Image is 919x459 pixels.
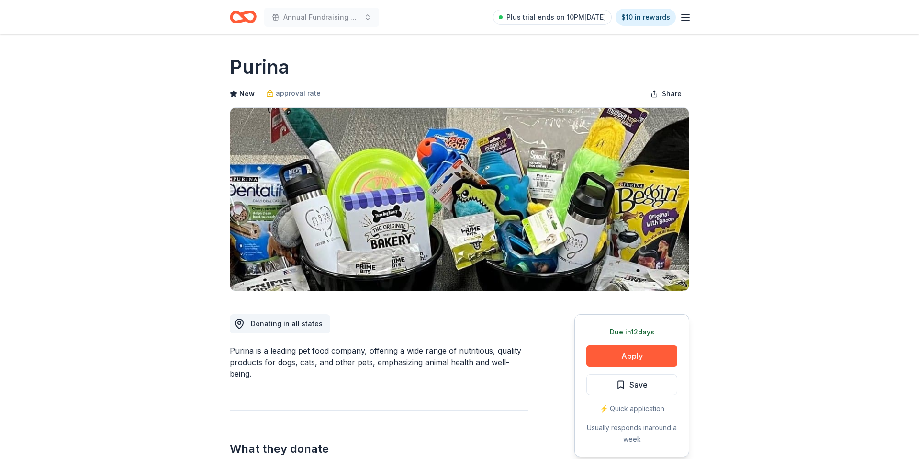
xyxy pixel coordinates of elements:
span: Donating in all states [251,320,323,328]
div: Due in 12 days [586,326,677,338]
span: Plus trial ends on 10PM[DATE] [506,11,606,23]
span: Annual Fundraising Event, Silent Auction, and Raffle [283,11,360,23]
button: Apply [586,345,677,367]
a: approval rate [266,88,321,99]
img: Image for Purina [230,108,689,291]
div: Purina is a leading pet food company, offering a wide range of nutritious, quality products for d... [230,345,528,379]
span: New [239,88,255,100]
a: $10 in rewards [616,9,676,26]
button: Share [643,84,689,103]
h1: Purina [230,54,290,80]
h2: What they donate [230,441,528,457]
span: Save [629,379,648,391]
div: Usually responds in around a week [586,422,677,445]
button: Save [586,374,677,395]
span: Share [662,88,682,100]
button: Annual Fundraising Event, Silent Auction, and Raffle [264,8,379,27]
span: approval rate [276,88,321,99]
a: Home [230,6,257,28]
div: ⚡️ Quick application [586,403,677,414]
a: Plus trial ends on 10PM[DATE] [493,10,612,25]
